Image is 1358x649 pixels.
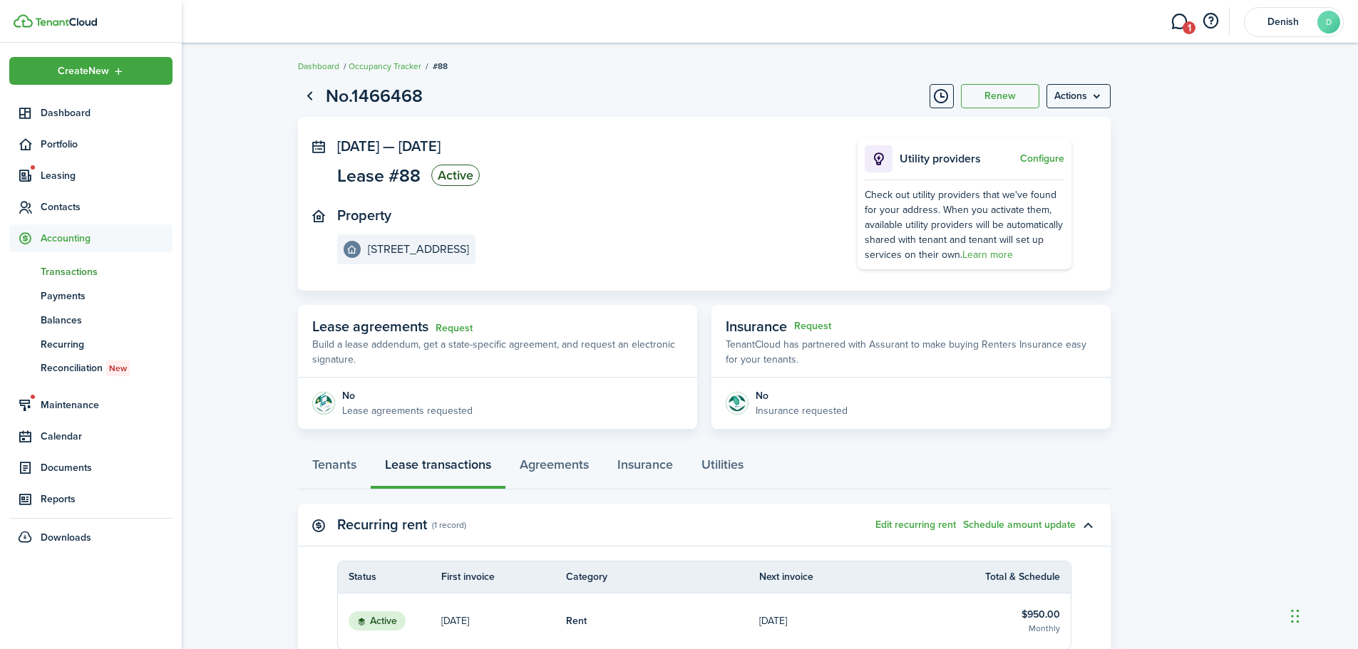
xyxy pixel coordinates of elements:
[342,403,473,418] p: Lease agreements requested
[298,447,371,489] a: Tenants
[1287,581,1358,649] iframe: Chat Widget
[1183,21,1195,34] span: 1
[41,137,173,152] span: Portfolio
[342,388,473,403] div: No
[756,403,848,418] p: Insurance requested
[41,492,173,507] span: Reports
[298,60,339,73] a: Dashboard
[337,167,421,185] span: Lease #88
[9,485,173,513] a: Reports
[368,243,469,256] e-details-info-title: [STREET_ADDRESS]
[41,313,173,328] span: Balances
[9,332,173,356] a: Recurring
[603,447,687,489] a: Insurance
[726,316,787,337] span: Insurance
[726,337,1096,367] p: TenantCloud has partnered with Assurant to make buying Renters Insurance easy for your tenants.
[398,135,441,157] span: [DATE]
[1198,9,1223,33] button: Open resource center
[441,613,469,628] p: [DATE]
[1046,84,1111,108] menu-btn: Actions
[1022,607,1060,622] table-info-title: $950.00
[349,60,421,73] a: Occupancy Tracker
[41,231,173,246] span: Accounting
[337,135,379,157] span: [DATE]
[41,105,173,120] span: Dashboard
[433,60,448,73] span: #88
[298,84,322,108] a: Go back
[9,259,173,284] a: Transactions
[1317,11,1340,33] avatar-text: D
[41,264,173,279] span: Transactions
[1076,513,1100,537] button: Toggle accordion
[9,356,173,380] a: ReconciliationNew
[566,613,587,628] table-info-title: Rent
[1029,622,1060,635] table-subtitle: Monthly
[383,135,395,157] span: —
[431,165,480,186] status: Active
[312,316,428,337] span: Lease agreements
[759,613,787,628] p: [DATE]
[759,569,953,584] th: Next invoice
[41,168,173,183] span: Leasing
[1166,4,1193,40] a: Messaging
[41,199,173,214] span: Contacts
[9,99,173,127] a: Dashboard
[312,392,335,415] img: Agreement e-sign
[756,388,848,403] div: No
[58,66,109,76] span: Create New
[1291,595,1300,638] div: Drag
[41,289,173,303] span: Payments
[566,593,760,649] a: Rent
[109,362,127,375] span: New
[337,516,427,533] panel-main-title: Recurring rent
[900,150,1017,167] p: Utility providers
[726,392,749,415] img: Insurance protection
[312,337,683,367] p: Build a lease addendum, get a state-specific agreement, and request an electronic signature.
[436,323,473,334] a: Request
[41,460,173,475] span: Documents
[338,569,441,584] th: Status
[9,57,173,85] button: Open menu
[14,14,33,28] img: TenantCloud
[41,398,173,412] span: Maintenance
[41,360,173,376] span: Reconciliation
[566,569,760,584] th: Category
[9,308,173,332] a: Balances
[759,593,953,649] a: [DATE]
[326,83,423,110] h1: No.1466468
[41,429,173,444] span: Calendar
[1020,153,1064,165] button: Configure
[349,611,406,631] status: Active
[35,18,97,26] img: TenantCloud
[1046,84,1111,108] button: Open menu
[962,247,1013,262] a: Learn more
[1255,17,1312,27] span: Denish
[41,337,173,352] span: Recurring
[9,284,173,308] a: Payments
[963,519,1076,531] button: Schedule amount update
[875,519,956,531] button: Edit recurring rent
[687,447,758,489] a: Utilities
[441,593,566,649] a: [DATE]
[41,530,91,545] span: Downloads
[865,187,1064,262] div: Check out utility providers that we've found for your address. When you activate them, available ...
[794,321,831,332] button: Request
[505,447,603,489] a: Agreements
[985,569,1071,584] th: Total & Schedule
[441,569,566,584] th: First invoice
[337,207,391,224] panel-main-title: Property
[953,593,1071,649] a: $950.00Monthly
[930,84,954,108] button: Timeline
[432,519,466,531] panel-main-subtitle: (1 record)
[961,84,1039,108] button: Renew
